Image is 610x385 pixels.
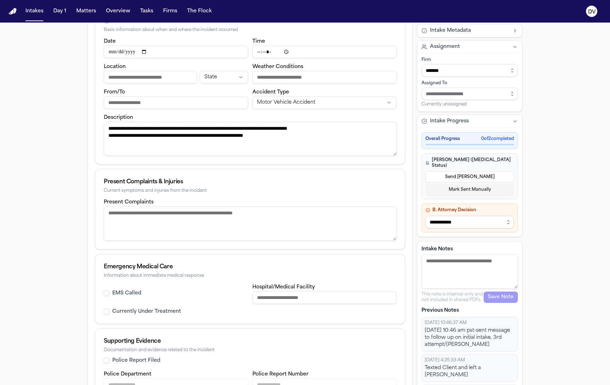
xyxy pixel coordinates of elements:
[430,118,469,125] span: Intake Progress
[421,102,467,107] span: Currently unassigned
[252,71,397,84] input: Weather conditions
[104,273,396,279] div: Information about immediate medical response
[104,115,133,120] label: Description
[421,64,518,77] input: Select firm
[252,90,289,95] label: Accident Type
[112,357,160,364] label: Police Report Filed
[421,246,518,253] label: Intake Notes
[417,41,522,53] button: Assignment
[252,45,397,58] input: Incident time
[104,90,125,95] label: From/To
[104,71,197,84] input: Incident location
[103,5,133,18] button: Overview
[421,80,518,86] div: Assigned To
[425,184,514,195] button: Mark Sent Manually
[252,39,265,44] label: Time
[104,45,248,58] input: Incident date
[112,308,181,315] label: Currently Under Treatment
[104,178,396,186] div: Present Complaints & Injuries
[184,5,215,18] button: The Flock
[104,188,396,194] div: Current symptoms and injuries from the incident
[104,348,396,353] div: Documentation and evidence related to the incident
[425,357,515,363] div: [DATE] 4:25:33 AM
[8,8,17,15] a: Home
[425,171,514,183] button: Send [PERSON_NAME]
[112,290,141,297] label: EMS Called
[73,5,99,18] button: Matters
[417,24,522,37] button: Intake Metadata
[425,327,515,348] div: [DATE] 10:46 am pst-sent message to follow up on initial intake, 3rd attempt/[PERSON_NAME]
[200,71,248,84] button: Incident state
[104,263,396,271] div: Emergency Medical Care
[104,39,116,44] label: Date
[425,136,460,142] span: Overall Progress
[104,337,396,346] div: Supporting Evidence
[23,5,46,18] button: Intakes
[252,64,303,69] label: Weather Conditions
[417,115,522,128] button: Intake Progress
[481,136,514,142] span: 0 of 2 completed
[137,5,156,18] button: Tasks
[421,307,518,314] p: Previous Notes
[430,27,471,34] span: Intake Metadata
[421,254,518,289] textarea: Intake notes
[252,291,397,304] input: Hospital or medical facility
[104,64,126,69] label: Location
[50,5,69,18] button: Day 1
[421,87,518,100] input: Assign to staff member
[104,200,154,205] label: Present Complaints
[8,8,17,15] img: Finch Logo
[430,43,460,50] span: Assignment
[421,292,484,303] p: This note is internal-only and not included in shared PDFs.
[252,372,309,377] label: Police Report Number
[425,320,515,326] div: [DATE] 10:46:37 AM
[425,207,514,213] h4: B. Attorney Decision
[104,28,396,33] div: Basic information about when and where the incident occurred
[104,122,397,156] textarea: Incident description
[160,5,180,18] button: Firms
[104,372,151,377] label: Police Department
[421,57,518,63] div: Firm
[104,96,248,109] input: From/To destination
[104,206,396,241] textarea: Present complaints
[425,157,514,169] h4: [PERSON_NAME] ([MEDICAL_DATA] Status)
[252,285,315,290] label: Hospital/Medical Facility
[425,365,515,379] div: Texted Client and left a [PERSON_NAME]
